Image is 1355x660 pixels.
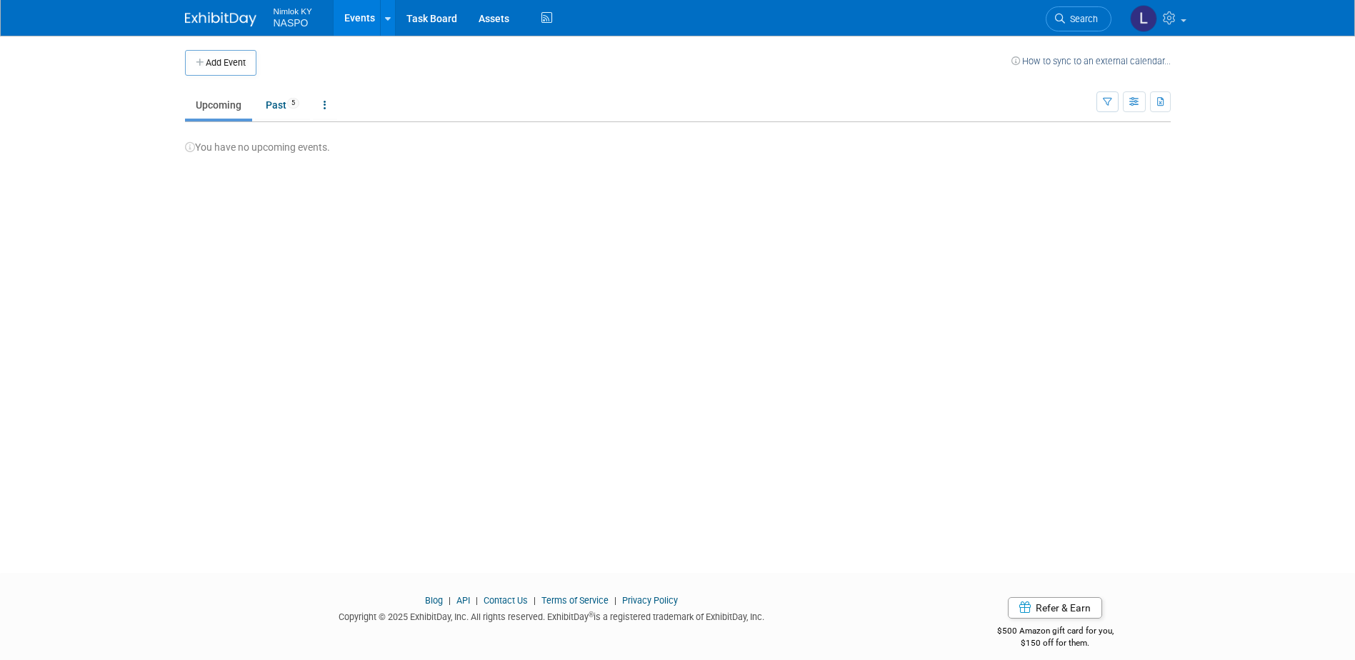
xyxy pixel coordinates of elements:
[940,637,1171,649] div: $150 off for them.
[456,595,470,606] a: API
[185,607,919,624] div: Copyright © 2025 ExhibitDay, Inc. All rights reserved. ExhibitDay is a registered trademark of Ex...
[185,91,252,119] a: Upcoming
[274,17,309,29] span: NASPO
[472,595,481,606] span: |
[185,50,256,76] button: Add Event
[530,595,539,606] span: |
[1130,5,1157,32] img: Lee Ann Pope
[445,595,454,606] span: |
[185,12,256,26] img: ExhibitDay
[425,595,443,606] a: Blog
[1046,6,1111,31] a: Search
[274,3,312,18] span: Nimlok KY
[484,595,528,606] a: Contact Us
[541,595,609,606] a: Terms of Service
[611,595,620,606] span: |
[185,141,330,153] span: You have no upcoming events.
[1008,597,1102,619] a: Refer & Earn
[1011,56,1171,66] a: How to sync to an external calendar...
[1065,14,1098,24] span: Search
[287,98,299,109] span: 5
[940,616,1171,649] div: $500 Amazon gift card for you,
[622,595,678,606] a: Privacy Policy
[255,91,310,119] a: Past5
[589,611,594,619] sup: ®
